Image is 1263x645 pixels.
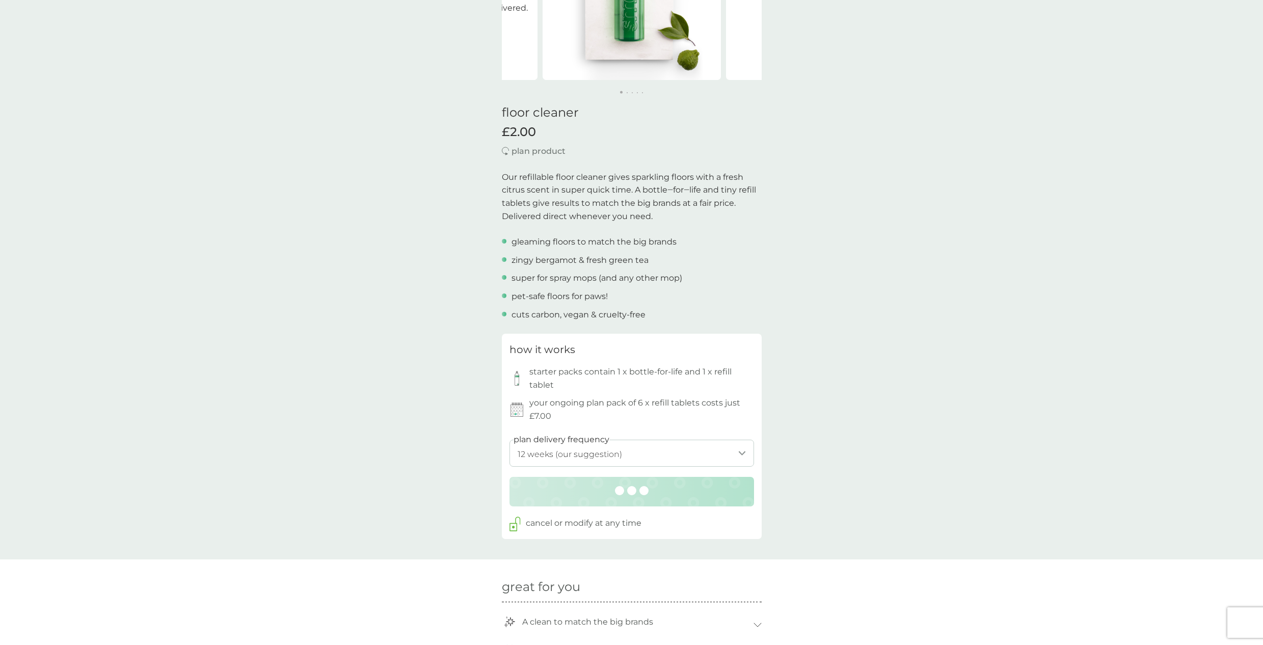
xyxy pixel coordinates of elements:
[502,125,536,140] span: £2.00
[517,610,658,634] p: A clean to match the big brands
[529,365,754,391] p: starter packs contain 1 x bottle-for-life and 1 x refill tablet
[512,254,649,267] p: zingy bergamot & fresh green tea
[512,272,682,285] p: super for spray mops (and any other mop)
[514,433,609,446] label: plan delivery frequency
[502,105,762,120] h1: floor cleaner
[526,517,641,530] p: cancel or modify at any time
[512,235,677,249] p: gleaming floors to match the big brands
[502,171,762,223] p: Our refillable floor cleaner gives sparkling floors with a fresh citrus scent in super quick time...
[502,580,762,595] h2: great for you
[529,396,754,422] p: your ongoing plan pack of 6 x refill tablets costs just £7.00
[509,341,575,358] h3: how it works
[504,616,515,628] img: stars.svg
[512,290,608,303] p: pet-safe floors for paws!
[512,308,646,321] p: cuts carbon, vegan & cruelty-free
[512,145,566,158] p: plan product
